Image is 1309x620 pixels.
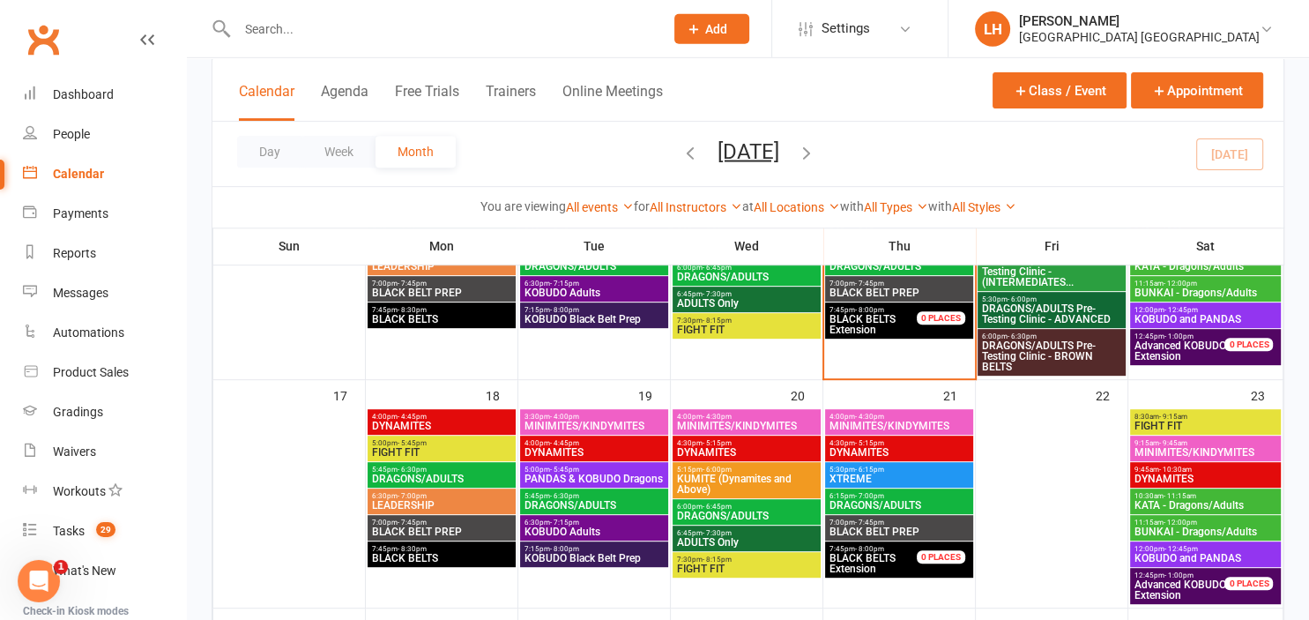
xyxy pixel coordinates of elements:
[676,317,817,325] span: 7:30pm
[53,246,96,260] div: Reports
[634,199,650,213] strong: for
[829,288,970,298] span: BLACK BELT PREP
[1164,306,1198,314] span: - 12:45pm
[371,519,512,527] span: 7:00pm
[23,194,186,234] a: Payments
[1008,295,1037,303] span: - 6:00pm
[1251,380,1283,409] div: 23
[703,413,732,421] span: - 4:30pm
[703,466,732,474] span: - 6:00pm
[566,200,634,214] a: All events
[213,228,366,265] th: Sun
[1134,261,1278,272] span: KATA - Dragons/Adults
[53,325,124,340] div: Automations
[1134,579,1226,591] span: Advanced KOBUDO
[1164,280,1197,288] span: - 12:00pm
[928,199,952,213] strong: with
[1008,332,1037,340] span: - 6:30pm
[524,545,665,553] span: 7:15pm
[952,200,1016,214] a: All Styles
[1164,519,1197,527] span: - 12:00pm
[1134,545,1278,553] span: 12:00pm
[371,492,512,500] span: 6:30pm
[703,529,732,537] span: - 7:30pm
[371,439,512,447] span: 5:00pm
[1134,340,1226,352] span: Advanced KOBUDO
[550,492,579,500] span: - 6:30pm
[1134,306,1278,314] span: 12:00pm
[993,72,1127,108] button: Class / Event
[829,492,970,500] span: 6:15pm
[829,519,970,527] span: 7:00pm
[671,228,823,265] th: Wed
[371,261,512,272] span: LEADERSHIP
[703,317,732,325] span: - 8:15pm
[676,272,817,282] span: DRAGONS/ADULTS
[676,537,817,548] span: ADULTS Only
[676,298,817,309] span: ADULTS Only
[981,332,1122,340] span: 6:00pm
[981,256,1122,288] span: DRAGONS/ADULTS Pre-Testing Clinic - (INTERMEDIATES...
[638,380,670,409] div: 19
[53,365,129,379] div: Product Sales
[524,474,665,484] span: PANDAS & KOBUDO Dragons
[524,519,665,527] span: 6:30pm
[371,314,512,325] span: BLACK BELTS
[371,447,512,458] span: FIGHT FIT
[975,11,1010,47] div: LH
[524,466,665,474] span: 5:00pm
[23,472,186,512] a: Workouts
[829,527,970,537] span: BLACK BELT PREP
[1164,571,1194,579] span: - 1:00pm
[1019,29,1260,45] div: [GEOGRAPHIC_DATA] [GEOGRAPHIC_DATA]
[398,519,427,527] span: - 7:45pm
[718,138,779,163] button: [DATE]
[676,439,817,447] span: 4:30pm
[855,545,884,553] span: - 8:00pm
[524,314,665,325] span: KOBUDO Black Belt Prep
[703,556,732,564] span: - 8:15pm
[23,234,186,273] a: Reports
[829,306,938,314] span: 7:45pm
[550,413,579,421] span: - 4:00pm
[480,199,566,213] strong: You are viewing
[398,492,427,500] span: - 7:00pm
[53,484,106,498] div: Workouts
[840,199,864,213] strong: with
[371,306,512,314] span: 7:45pm
[1164,545,1198,553] span: - 12:45pm
[550,519,579,527] span: - 7:15pm
[371,466,512,474] span: 5:45pm
[1134,519,1278,527] span: 11:15am
[53,167,104,181] div: Calendar
[23,392,186,432] a: Gradings
[371,288,512,298] span: BLACK BELT PREP
[53,286,108,300] div: Messages
[1019,13,1260,29] div: [PERSON_NAME]
[398,306,427,314] span: - 8:30pm
[1134,280,1278,288] span: 11:15am
[1134,340,1246,362] span: Extension
[829,413,970,421] span: 4:00pm
[1164,492,1196,500] span: - 11:15am
[96,522,115,537] span: 29
[981,340,1122,372] span: DRAGONS/ADULTS Pre-Testing Clinic - BROWN BELTS
[23,313,186,353] a: Automations
[855,439,884,447] span: - 5:15pm
[232,17,651,41] input: Search...
[829,314,938,335] span: Extension
[550,466,579,474] span: - 5:45pm
[23,273,186,313] a: Messages
[676,447,817,458] span: DYNAMITES
[398,439,427,447] span: - 5:45pm
[943,380,975,409] div: 21
[550,545,579,553] span: - 8:00pm
[650,200,742,214] a: All Instructors
[1164,332,1194,340] span: - 1:00pm
[1134,466,1278,474] span: 9:45am
[822,9,870,49] span: Settings
[239,83,294,121] button: Calendar
[524,553,665,564] span: KOBUDO Black Belt Prep
[855,466,884,474] span: - 6:15pm
[864,200,928,214] a: All Types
